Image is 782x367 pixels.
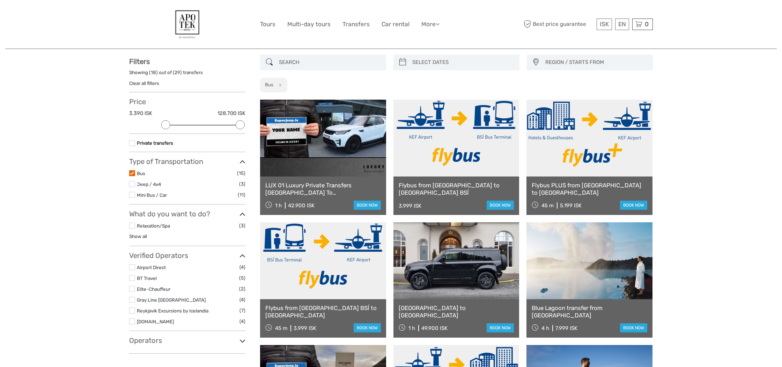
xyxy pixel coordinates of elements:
h3: Verified Operators [129,251,245,260]
a: Elite-Chauffeur [137,286,170,292]
button: x [274,81,284,88]
button: REGION / STARTS FROM [542,57,649,68]
a: Multi-day tours [287,19,331,29]
a: Reykjavik Excursions by Icelandia [137,308,208,314]
a: book now [354,323,381,332]
label: 29 [175,69,180,76]
a: book now [487,323,514,332]
a: Private transfers [137,140,173,146]
h3: Price [129,98,245,106]
input: SEARCH [276,56,383,69]
span: 45 m [275,325,287,331]
a: Car rental [382,19,410,29]
a: More [421,19,440,29]
span: (5) [239,274,245,282]
a: [DOMAIN_NAME] [137,319,174,324]
span: (2) [239,285,245,293]
span: 45 m [541,202,554,209]
a: Relaxation/Spa [137,223,170,229]
div: 5.199 ISK [560,202,582,209]
strong: Filters [129,57,150,66]
div: 49.900 ISK [421,325,448,331]
a: Tours [260,19,275,29]
a: Clear all filters [129,80,159,86]
div: 7.999 ISK [555,325,577,331]
div: 3.999 ISK [294,325,316,331]
a: Gray Line [GEOGRAPHIC_DATA] [137,297,206,303]
span: 1 h [408,325,415,331]
label: 3.390 ISK [129,110,152,117]
a: book now [354,201,381,210]
div: 3.999 ISK [399,203,421,209]
label: 128.700 ISK [217,110,245,117]
a: Transfers [342,19,370,29]
a: [GEOGRAPHIC_DATA] to [GEOGRAPHIC_DATA] [399,304,514,319]
span: 0 [644,21,650,28]
h2: Bus [265,82,273,87]
div: 42.900 ISK [288,202,315,209]
span: (4) [239,317,245,325]
a: Flybus from [GEOGRAPHIC_DATA] to [GEOGRAPHIC_DATA] BSÍ [399,182,514,196]
a: Bus [137,171,145,176]
span: Best price guarantee [522,19,595,30]
span: (3) [239,222,245,230]
button: Open LiveChat chat widget [80,11,89,19]
a: Flybus PLUS from [GEOGRAPHIC_DATA] to [GEOGRAPHIC_DATA] [532,182,647,196]
a: Jeep / 4x4 [137,181,161,187]
div: Showing ( ) out of ( ) transfers [129,69,245,80]
h3: What do you want to do? [129,210,245,218]
label: 18 [151,69,156,76]
span: 4 h [541,325,549,331]
img: 77-9d1c84b2-efce-47e2-937f-6c1b6e9e5575_logo_big.jpg [169,5,206,43]
p: We're away right now. Please check back later! [10,12,79,18]
a: LUX 01 Luxury Private Transfers [GEOGRAPHIC_DATA] To [GEOGRAPHIC_DATA] [265,182,381,196]
span: (15) [237,169,245,177]
a: book now [620,201,647,210]
span: (11) [238,191,245,199]
a: BT Travel [137,275,157,281]
span: (4) [239,263,245,271]
span: 1 h [275,202,282,209]
a: book now [487,201,514,210]
a: Mini Bus / Car [137,192,167,198]
span: (7) [239,307,245,315]
input: SELECT DATES [410,56,516,69]
a: book now [620,323,647,332]
span: (4) [239,296,245,304]
span: (3) [239,180,245,188]
span: ISK [600,21,609,28]
h3: Type of Transportation [129,157,245,166]
a: Flybus from [GEOGRAPHIC_DATA] BSÍ to [GEOGRAPHIC_DATA] [265,304,381,319]
a: Show all [129,233,147,239]
a: Blue Lagoon transfer from [GEOGRAPHIC_DATA] [532,304,647,319]
a: Airport Direct [137,265,166,270]
h3: Operators [129,336,245,345]
div: EN [615,19,629,30]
